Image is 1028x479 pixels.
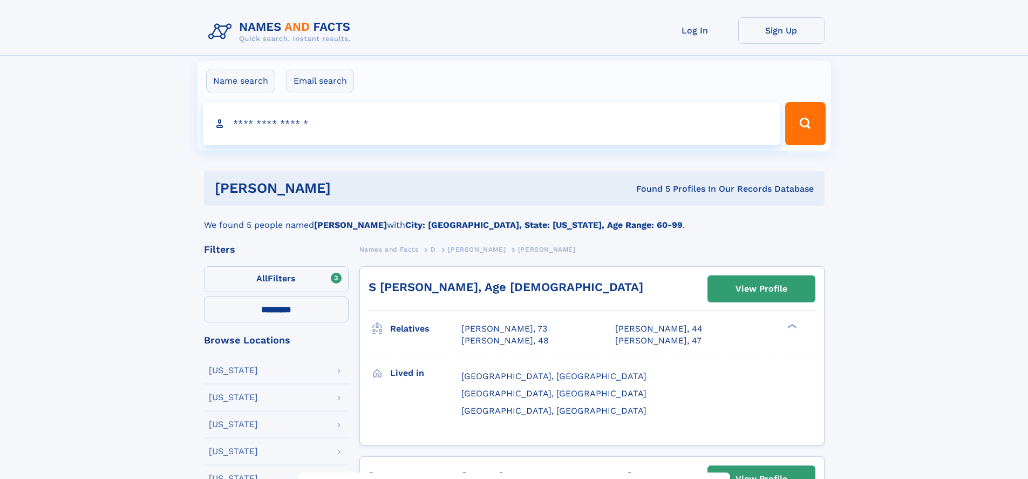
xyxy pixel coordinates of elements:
a: Sign Up [738,17,825,44]
h3: Relatives [390,320,461,338]
span: [GEOGRAPHIC_DATA], [GEOGRAPHIC_DATA] [461,388,646,399]
a: [PERSON_NAME], 44 [615,323,703,335]
div: Browse Locations [204,335,349,345]
button: Search Button [785,102,825,145]
div: View Profile [736,276,787,301]
a: [PERSON_NAME], 47 [615,335,702,347]
label: Name search [206,70,275,92]
div: [US_STATE] [209,366,258,375]
a: D [431,242,436,256]
div: [US_STATE] [209,393,258,402]
span: [PERSON_NAME] [448,246,506,253]
a: View Profile [708,276,815,302]
h1: [PERSON_NAME] [215,181,484,195]
span: [GEOGRAPHIC_DATA], [GEOGRAPHIC_DATA] [461,406,646,416]
div: Found 5 Profiles In Our Records Database [484,183,814,195]
input: search input [203,102,781,145]
span: [GEOGRAPHIC_DATA], [GEOGRAPHIC_DATA] [461,371,646,381]
div: ❯ [785,323,798,330]
a: Names and Facts [359,242,419,256]
div: Filters [204,245,349,254]
a: [PERSON_NAME] [448,242,506,256]
img: Logo Names and Facts [204,17,359,46]
b: City: [GEOGRAPHIC_DATA], State: [US_STATE], Age Range: 60-99 [405,220,683,230]
label: Email search [287,70,354,92]
a: [PERSON_NAME], 48 [461,335,549,347]
a: S [PERSON_NAME], Age [DEMOGRAPHIC_DATA] [369,280,643,294]
div: [US_STATE] [209,447,258,456]
span: All [256,273,268,284]
label: Filters [204,266,349,292]
span: D [431,246,436,253]
div: [US_STATE] [209,420,258,429]
a: [PERSON_NAME], 73 [461,323,547,335]
span: [PERSON_NAME] [518,246,576,253]
div: We found 5 people named with . [204,206,825,232]
a: Log In [652,17,738,44]
h3: Lived in [390,364,461,382]
b: [PERSON_NAME] [314,220,387,230]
